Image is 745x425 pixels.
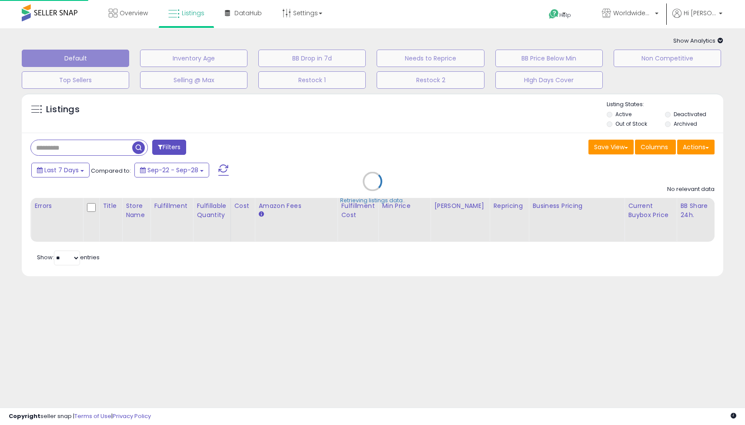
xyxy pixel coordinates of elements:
[258,71,366,89] button: Restock 1
[120,9,148,17] span: Overview
[542,2,588,28] a: Help
[495,71,603,89] button: HIgh Days Cover
[614,50,721,67] button: Non Competitive
[182,9,204,17] span: Listings
[673,37,723,45] span: Show Analytics
[613,9,652,17] span: WorldwideSuperStore
[684,9,716,17] span: Hi [PERSON_NAME]
[258,50,366,67] button: BB Drop in 7d
[234,9,262,17] span: DataHub
[22,50,129,67] button: Default
[377,71,484,89] button: Restock 2
[559,11,571,19] span: Help
[140,50,247,67] button: Inventory Age
[377,50,484,67] button: Needs to Reprice
[548,9,559,20] i: Get Help
[495,50,603,67] button: BB Price Below Min
[22,71,129,89] button: Top Sellers
[340,197,405,204] div: Retrieving listings data..
[672,9,722,28] a: Hi [PERSON_NAME]
[140,71,247,89] button: Selling @ Max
